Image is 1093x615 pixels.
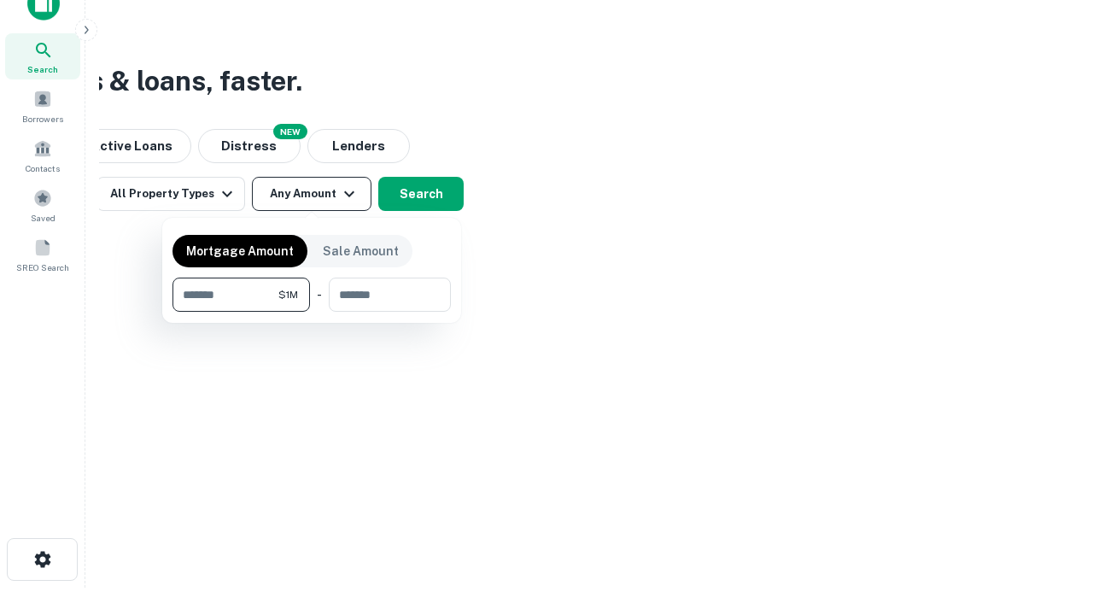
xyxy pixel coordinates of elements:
p: Sale Amount [323,242,399,261]
iframe: Chat Widget [1008,478,1093,560]
div: - [317,278,322,312]
p: Mortgage Amount [186,242,294,261]
span: $1M [278,287,298,302]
